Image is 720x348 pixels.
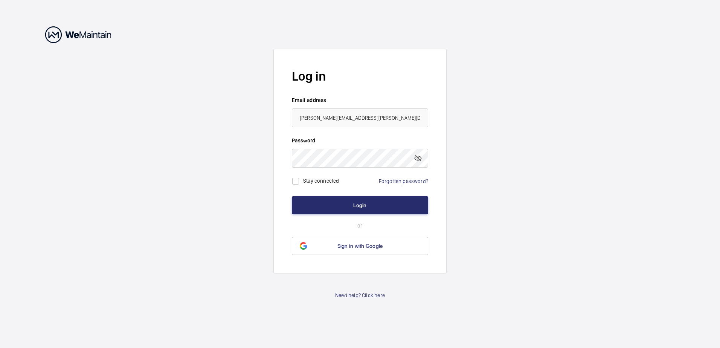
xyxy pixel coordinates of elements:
h2: Log in [292,67,428,85]
label: Stay connected [303,178,339,184]
span: Sign in with Google [337,243,383,249]
p: or [292,222,428,229]
label: Password [292,137,428,144]
a: Forgotten password? [379,178,428,184]
input: Your email address [292,108,428,127]
a: Need help? Click here [335,292,385,299]
label: Email address [292,96,428,104]
button: Login [292,196,428,214]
